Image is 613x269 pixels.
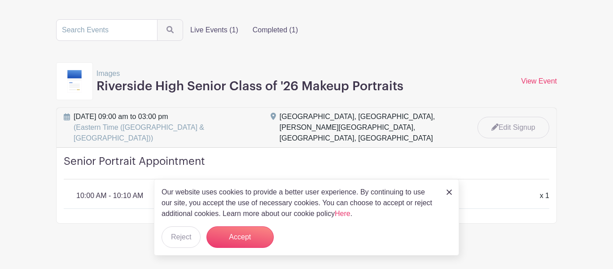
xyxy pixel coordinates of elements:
span: [DATE] 09:00 am to 03:00 pm [74,111,260,144]
a: Here [335,210,350,217]
p: Images [96,68,403,79]
label: Live Events (1) [183,21,245,39]
a: Edit Signup [477,117,549,138]
button: Accept [206,226,274,248]
label: Completed (1) [245,21,305,39]
div: x 1 [534,190,555,201]
h4: Senior Portrait Appointment [64,155,549,180]
input: Search Events [56,19,158,41]
p: Our website uses cookies to provide a better user experience. By continuing to use our site, you ... [162,187,437,219]
img: template9-63edcacfaf2fb6570c2d519c84fe92c0a60f82f14013cd3b098e25ecaaffc40c.svg [67,70,82,93]
div: [GEOGRAPHIC_DATA], [GEOGRAPHIC_DATA], [PERSON_NAME][GEOGRAPHIC_DATA], [GEOGRAPHIC_DATA], [GEOGRAP... [280,111,460,144]
button: Reject [162,226,201,248]
h3: Riverside High Senior Class of '26 Makeup Portraits [96,79,403,94]
a: View Event [521,77,557,85]
img: close_button-5f87c8562297e5c2d7936805f587ecaba9071eb48480494691a3f1689db116b3.svg [447,190,452,195]
div: filters [183,21,305,39]
p: 10:00 AM - 10:10 AM [76,190,143,201]
span: (Eastern Time ([GEOGRAPHIC_DATA] & [GEOGRAPHIC_DATA])) [74,123,204,142]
